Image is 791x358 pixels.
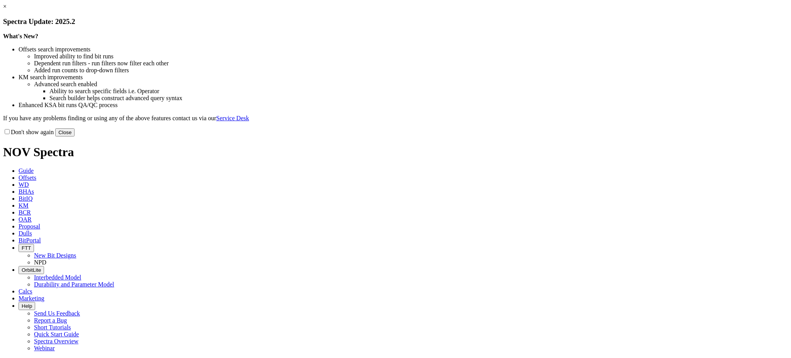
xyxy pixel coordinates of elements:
span: BCR [19,209,31,216]
a: Quick Start Guide [34,331,79,338]
li: Advanced search enabled [34,81,788,88]
span: Dulls [19,230,32,237]
li: Ability to search specific fields i.e. Operator [49,88,788,95]
li: Dependent run filters - run filters now filter each other [34,60,788,67]
a: Report a Bug [34,317,67,324]
span: BitPortal [19,237,41,244]
a: Send Us Feedback [34,310,80,317]
a: NPD [34,259,46,266]
span: OAR [19,216,32,223]
li: Offsets search improvements [19,46,788,53]
a: × [3,3,7,10]
span: Proposal [19,223,40,230]
span: Offsets [19,174,36,181]
h3: Spectra Update: 2025.2 [3,17,788,26]
li: Enhanced KSA bit runs QA/QC process [19,102,788,109]
span: OrbitLite [22,267,41,273]
span: Calcs [19,288,32,295]
label: Don't show again [3,129,54,135]
li: Added run counts to drop-down filters [34,67,788,74]
a: Spectra Overview [34,338,78,344]
h1: NOV Spectra [3,145,788,159]
span: BHAs [19,188,34,195]
input: Don't show again [5,129,10,134]
a: Durability and Parameter Model [34,281,114,288]
span: WD [19,181,29,188]
strong: What's New? [3,33,38,39]
button: Close [55,128,75,136]
span: BitIQ [19,195,32,202]
a: Interbedded Model [34,274,81,281]
li: KM search improvements [19,74,788,81]
a: Service Desk [216,115,249,121]
li: Improved ability to find bit runs [34,53,788,60]
a: Short Tutorials [34,324,71,331]
a: New Bit Designs [34,252,76,259]
a: Webinar [34,345,55,351]
p: If you have any problems finding or using any of the above features contact us via our [3,115,788,122]
span: Help [22,303,32,309]
span: KM [19,202,29,209]
span: Marketing [19,295,44,302]
li: Search builder helps construct advanced query syntax [49,95,788,102]
span: Guide [19,167,34,174]
span: FTT [22,245,31,251]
